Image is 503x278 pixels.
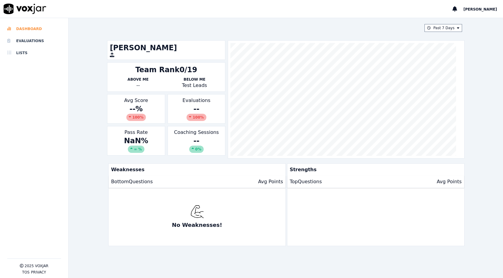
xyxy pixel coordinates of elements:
[110,43,223,53] h1: [PERSON_NAME]
[111,178,153,185] p: Bottom Questions
[424,24,462,32] button: Past 7 Days
[25,264,48,268] p: 2025 Voxjar
[287,164,462,176] p: Strengths
[290,178,322,185] p: Top Questions
[170,136,223,153] div: --
[168,126,226,156] div: Coaching Sessions
[107,94,165,124] div: Avg Score
[7,47,61,59] a: Lists
[168,94,226,124] div: Evaluations
[463,5,503,13] button: [PERSON_NAME]
[109,164,283,176] p: Weaknesses
[166,77,223,82] p: Below Me
[170,104,223,121] div: --
[189,146,204,153] div: 0%
[190,205,204,218] img: muscle
[7,35,61,47] a: Evaluations
[110,77,166,82] p: Above Me
[110,82,166,89] div: --
[437,178,462,185] p: Avg Points
[463,7,497,11] span: [PERSON_NAME]
[110,136,162,153] div: NaN %
[107,126,165,156] div: Pass Rate
[110,104,162,121] div: -- %
[166,82,223,89] p: Test Leads
[31,270,46,275] button: Privacy
[172,221,222,229] p: No Weaknesses!
[7,23,61,35] a: Dashboard
[4,4,46,14] img: voxjar logo
[187,114,206,121] div: 100 %
[128,146,144,153] div: ∞ %
[22,270,29,275] button: TOS
[126,114,146,121] div: 100 %
[258,178,283,185] p: Avg Points
[135,65,197,75] div: Team Rank 0/19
